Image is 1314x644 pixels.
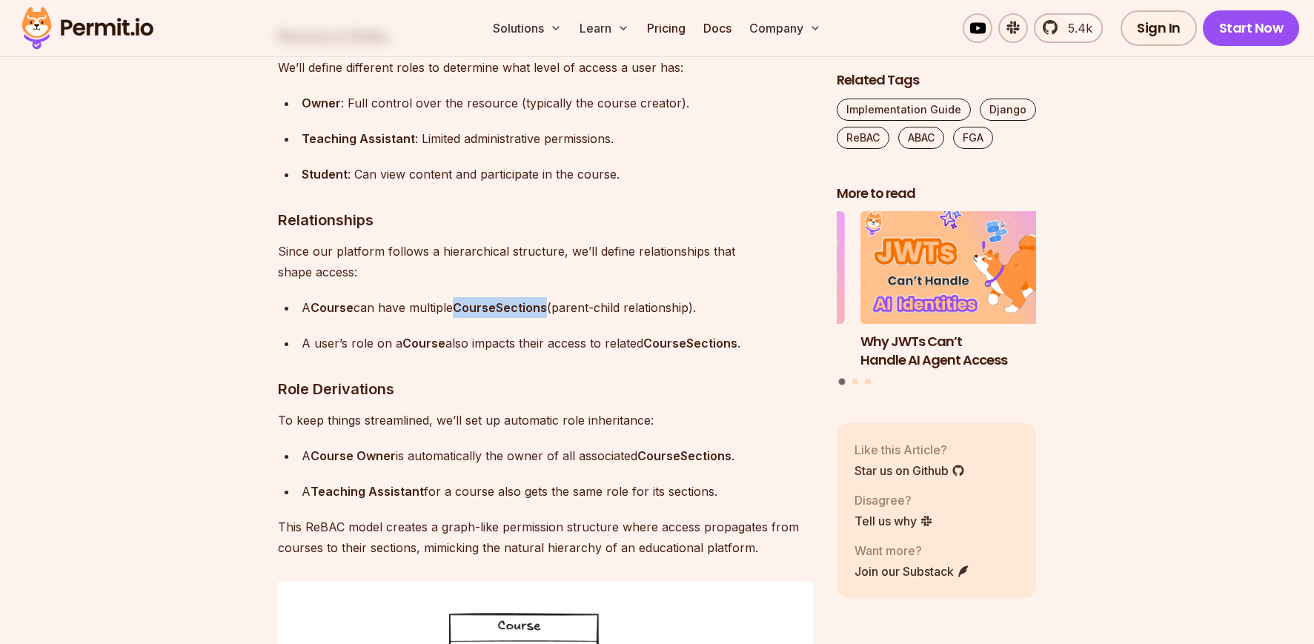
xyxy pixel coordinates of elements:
[278,208,813,232] h3: Relationships
[453,300,547,315] strong: CourseSections
[852,379,858,385] button: Go to slide 2
[311,300,354,315] strong: Course
[574,13,635,43] button: Learn
[645,333,845,370] h3: Implementing Multi-Tenant RBAC in Nuxt.js
[637,448,731,463] strong: CourseSections
[278,57,813,78] p: We’ll define different roles to determine what level of access a user has:
[402,336,445,351] strong: Course
[860,212,1061,370] li: 1 of 3
[302,297,813,318] div: A can have multiple (parent-child relationship).
[743,13,827,43] button: Company
[839,379,846,385] button: Go to slide 1
[860,333,1061,370] h3: Why JWTs Can’t Handle AI Agent Access
[865,379,871,385] button: Go to slide 3
[980,99,1036,121] a: Django
[837,127,889,149] a: ReBAC
[302,167,348,182] strong: Student
[278,410,813,431] p: To keep things streamlined, we’ll set up automatic role inheritance:
[855,542,970,560] p: Want more?
[645,212,845,370] li: 3 of 3
[855,562,970,580] a: Join our Substack
[1059,19,1092,37] span: 5.4k
[15,3,160,53] img: Permit logo
[302,445,813,466] div: A is automatically the owner of all associated .
[855,441,965,459] p: Like this Article?
[837,185,1037,203] h2: More to read
[302,481,813,502] div: A for a course also gets the same role for its sections.
[487,13,568,43] button: Solutions
[837,99,971,121] a: Implementation Guide
[302,164,813,185] div: : Can view content and participate in the course.
[278,517,813,558] p: This ReBAC model creates a graph-like permission structure where access propagates from courses t...
[302,128,813,149] div: : Limited administrative permissions.
[1203,10,1300,46] a: Start Now
[641,13,691,43] a: Pricing
[1121,10,1197,46] a: Sign In
[855,512,933,530] a: Tell us why
[302,93,813,113] div: : Full control over the resource (typically the course creator).
[697,13,737,43] a: Docs
[278,377,813,401] h3: Role Derivations
[837,71,1037,90] h2: Related Tags
[278,241,813,282] p: Since our platform follows a hierarchical structure, we’ll define relationships that shape access:
[302,131,415,146] strong: Teaching Assistant
[311,448,396,463] strong: Course Owner
[645,212,845,325] img: Implementing Multi-Tenant RBAC in Nuxt.js
[837,212,1037,388] div: Posts
[1034,13,1103,43] a: 5.4k
[855,462,965,479] a: Star us on Github
[898,127,944,149] a: ABAC
[302,333,813,353] div: A user’s role on a also impacts their access to related .
[855,491,933,509] p: Disagree?
[311,484,424,499] strong: Teaching Assistant
[860,212,1061,325] img: Why JWTs Can’t Handle AI Agent Access
[302,96,341,110] strong: Owner
[953,127,993,149] a: FGA
[643,336,737,351] strong: CourseSections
